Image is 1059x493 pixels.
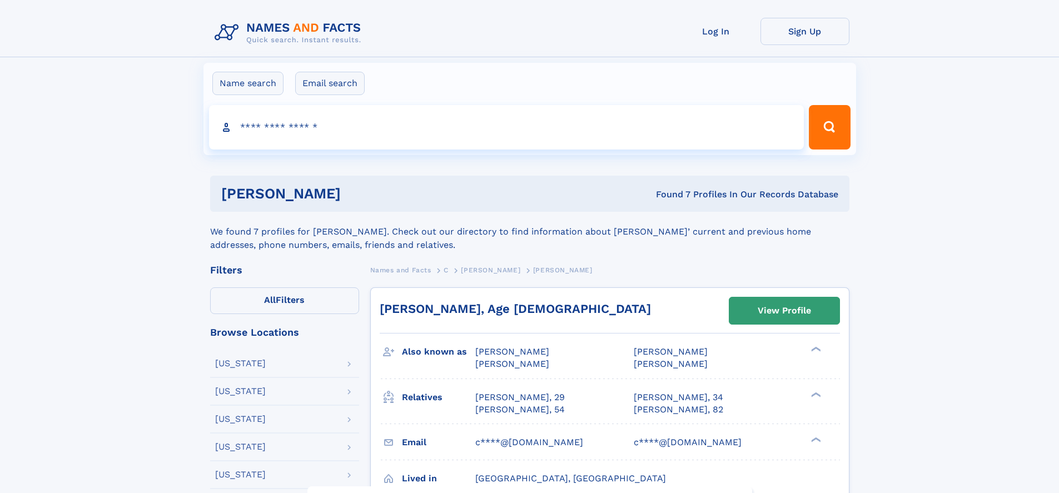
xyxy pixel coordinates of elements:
[461,263,520,277] a: [PERSON_NAME]
[210,212,849,252] div: We found 7 profiles for [PERSON_NAME]. Check out our directory to find information about [PERSON_...
[380,302,651,316] a: [PERSON_NAME], Age [DEMOGRAPHIC_DATA]
[634,358,708,369] span: [PERSON_NAME]
[444,266,449,274] span: C
[634,404,723,416] a: [PERSON_NAME], 82
[215,470,266,479] div: [US_STATE]
[808,436,822,443] div: ❯
[264,295,276,305] span: All
[402,469,475,488] h3: Lived in
[809,105,850,150] button: Search Button
[210,18,370,48] img: Logo Names and Facts
[498,188,838,201] div: Found 7 Profiles In Our Records Database
[729,297,839,324] a: View Profile
[215,442,266,451] div: [US_STATE]
[402,342,475,361] h3: Also known as
[210,327,359,337] div: Browse Locations
[672,18,760,45] a: Log In
[475,391,565,404] a: [PERSON_NAME], 29
[634,391,723,404] a: [PERSON_NAME], 34
[758,298,811,323] div: View Profile
[370,263,431,277] a: Names and Facts
[210,265,359,275] div: Filters
[402,433,475,452] h3: Email
[210,287,359,314] label: Filters
[760,18,849,45] a: Sign Up
[221,187,499,201] h1: [PERSON_NAME]
[808,391,822,398] div: ❯
[209,105,804,150] input: search input
[402,388,475,407] h3: Relatives
[215,415,266,424] div: [US_STATE]
[475,473,666,484] span: [GEOGRAPHIC_DATA], [GEOGRAPHIC_DATA]
[215,359,266,368] div: [US_STATE]
[295,72,365,95] label: Email search
[634,346,708,357] span: [PERSON_NAME]
[533,266,593,274] span: [PERSON_NAME]
[212,72,284,95] label: Name search
[475,358,549,369] span: [PERSON_NAME]
[808,346,822,353] div: ❯
[475,346,549,357] span: [PERSON_NAME]
[461,266,520,274] span: [PERSON_NAME]
[215,387,266,396] div: [US_STATE]
[475,404,565,416] a: [PERSON_NAME], 54
[444,263,449,277] a: C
